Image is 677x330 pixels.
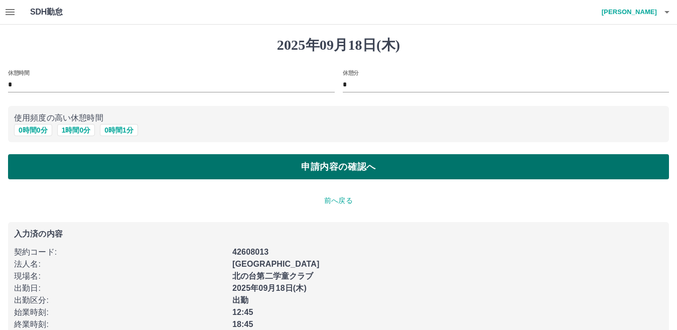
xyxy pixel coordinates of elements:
p: 前へ戻る [8,195,669,206]
p: 法人名 : [14,258,226,270]
b: 北の台第二学童クラブ [232,272,314,280]
button: 1時間0分 [57,124,95,136]
label: 休憩分 [343,69,359,76]
b: 2025年09月18日(木) [232,284,307,292]
p: 出勤区分 : [14,294,226,306]
label: 休憩時間 [8,69,29,76]
button: 申請内容の確認へ [8,154,669,179]
b: [GEOGRAPHIC_DATA] [232,260,320,268]
p: 契約コード : [14,246,226,258]
p: 出勤日 : [14,282,226,294]
b: 18:45 [232,320,253,328]
b: 出勤 [232,296,248,304]
button: 0時間1分 [100,124,138,136]
p: 現場名 : [14,270,226,282]
p: 入力済の内容 [14,230,663,238]
b: 42608013 [232,248,268,256]
b: 12:45 [232,308,253,316]
p: 使用頻度の高い休憩時間 [14,112,663,124]
button: 0時間0分 [14,124,52,136]
h1: 2025年09月18日(木) [8,37,669,54]
p: 始業時刻 : [14,306,226,318]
